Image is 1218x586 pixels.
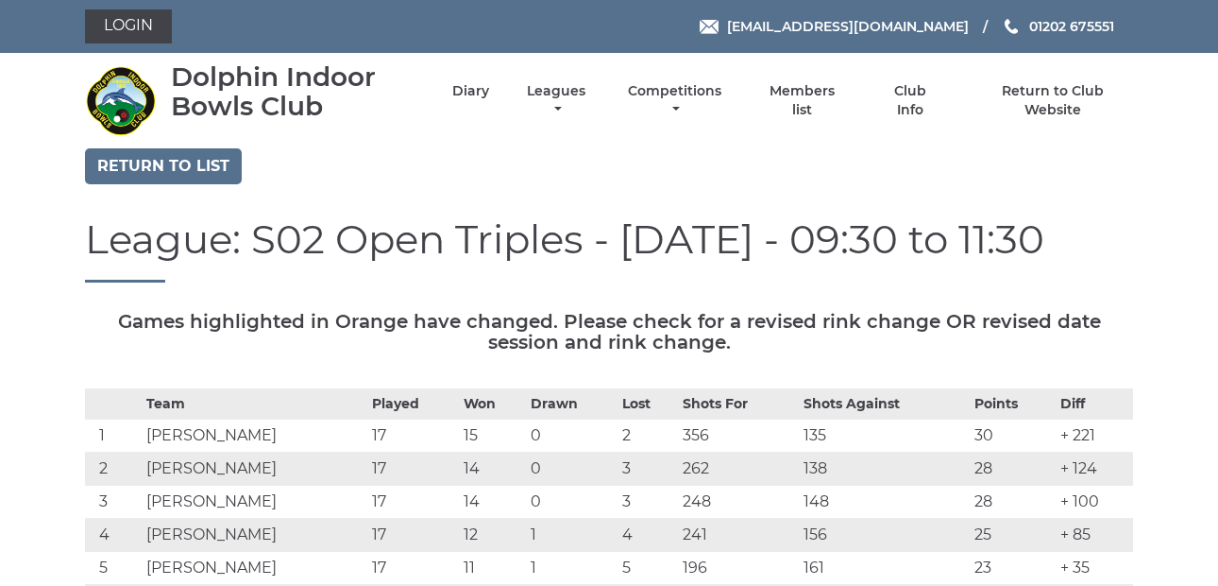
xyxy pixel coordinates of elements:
[970,453,1055,486] td: 28
[459,453,526,486] td: 14
[799,486,970,519] td: 148
[367,519,459,552] td: 17
[617,389,679,420] th: Lost
[85,311,1133,353] h5: Games highlighted in Orange have changed. Please check for a revised rink change OR revised date ...
[970,420,1055,453] td: 30
[367,486,459,519] td: 17
[142,486,367,519] td: [PERSON_NAME]
[367,552,459,585] td: 17
[526,552,617,585] td: 1
[799,389,970,420] th: Shots Against
[799,519,970,552] td: 156
[459,552,526,585] td: 11
[617,420,679,453] td: 2
[1056,420,1133,453] td: + 221
[617,453,679,486] td: 3
[700,20,719,34] img: Email
[142,552,367,585] td: [PERSON_NAME]
[1056,552,1133,585] td: + 35
[85,65,156,136] img: Dolphin Indoor Bowls Club
[85,453,142,486] td: 2
[799,420,970,453] td: 135
[367,420,459,453] td: 17
[85,217,1133,283] h1: League: S02 Open Triples - [DATE] - 09:30 to 11:30
[617,486,679,519] td: 3
[678,420,799,453] td: 356
[459,420,526,453] td: 15
[970,486,1055,519] td: 28
[171,62,419,121] div: Dolphin Indoor Bowls Club
[799,453,970,486] td: 138
[526,453,617,486] td: 0
[970,389,1055,420] th: Points
[678,552,799,585] td: 196
[367,389,459,420] th: Played
[85,9,172,43] a: Login
[678,486,799,519] td: 248
[85,148,242,184] a: Return to list
[617,519,679,552] td: 4
[970,552,1055,585] td: 23
[459,519,526,552] td: 12
[1056,486,1133,519] td: + 100
[522,82,590,119] a: Leagues
[459,486,526,519] td: 14
[526,420,617,453] td: 0
[85,519,142,552] td: 4
[727,18,969,35] span: [EMAIL_ADDRESS][DOMAIN_NAME]
[85,420,142,453] td: 1
[1029,18,1114,35] span: 01202 675551
[879,82,940,119] a: Club Info
[1005,19,1018,34] img: Phone us
[700,16,969,37] a: Email [EMAIL_ADDRESS][DOMAIN_NAME]
[678,519,799,552] td: 241
[1056,453,1133,486] td: + 124
[142,420,367,453] td: [PERSON_NAME]
[799,552,970,585] td: 161
[367,453,459,486] td: 17
[142,519,367,552] td: [PERSON_NAME]
[526,389,617,420] th: Drawn
[526,486,617,519] td: 0
[973,82,1133,119] a: Return to Club Website
[617,552,679,585] td: 5
[452,82,489,100] a: Diary
[142,389,367,420] th: Team
[678,389,799,420] th: Shots For
[970,519,1055,552] td: 25
[459,389,526,420] th: Won
[759,82,846,119] a: Members list
[85,552,142,585] td: 5
[678,453,799,486] td: 262
[1056,389,1133,420] th: Diff
[1002,16,1114,37] a: Phone us 01202 675551
[526,519,617,552] td: 1
[85,486,142,519] td: 3
[1056,519,1133,552] td: + 85
[142,453,367,486] td: [PERSON_NAME]
[623,82,726,119] a: Competitions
